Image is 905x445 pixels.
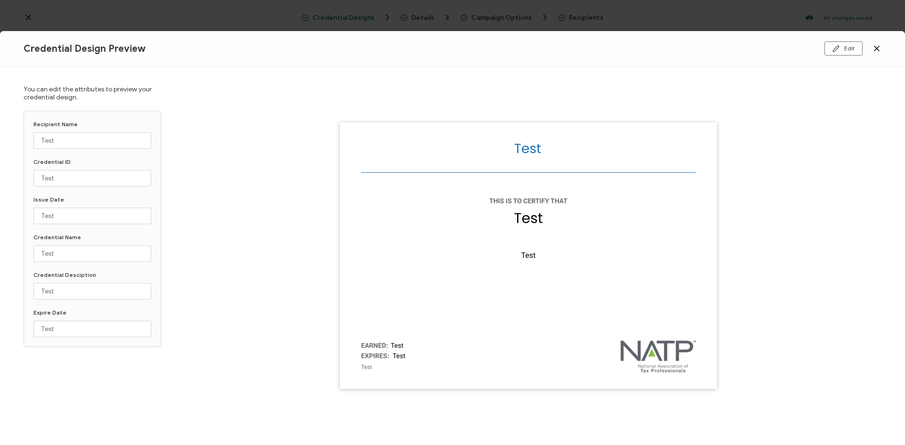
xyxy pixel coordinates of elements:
[33,234,151,241] p: Credential Name
[24,85,161,101] p: You can edit the attributes to preview your credential design.
[748,339,905,445] iframe: Chat Widget
[33,245,151,262] input: [attribute.tag]
[33,170,151,186] input: [attribute.tag]
[33,309,151,316] p: Expire Date
[33,196,151,203] p: Issue Date
[33,283,151,299] input: [attribute.tag]
[33,121,151,128] p: Recipient Name
[33,208,151,224] input: [attribute.tag]
[824,41,863,56] button: Edit
[33,132,151,149] input: [attribute.tag]
[24,43,146,55] span: Credential Design Preview
[33,271,151,278] p: Credential Desciption
[33,321,151,337] input: [attribute.tag]
[340,122,717,389] img: certificate preview
[33,158,151,165] p: Credential ID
